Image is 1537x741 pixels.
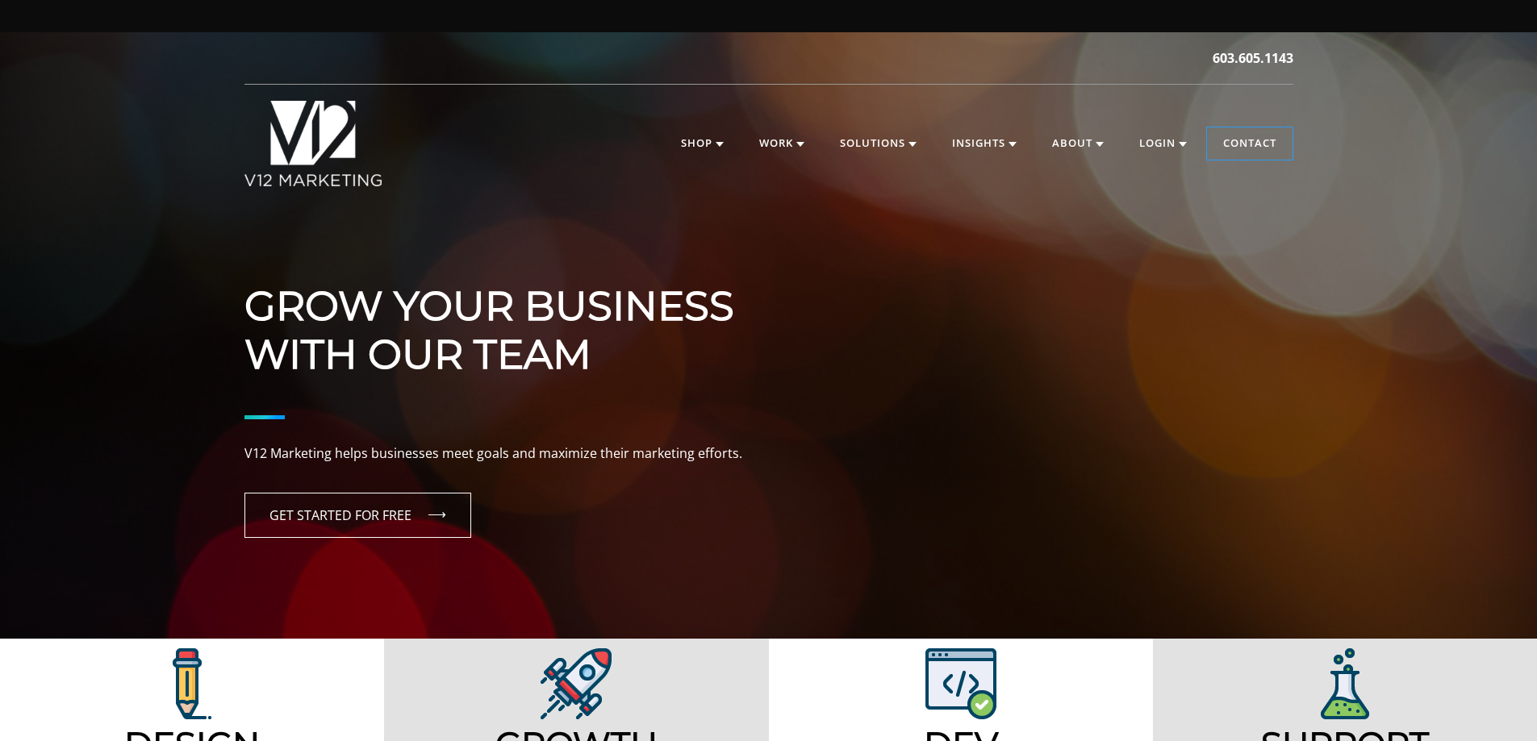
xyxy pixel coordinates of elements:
[244,493,471,538] a: GET STARTED FOR FREE
[541,648,612,719] img: V12 Marketing Design Solutions
[665,127,740,160] a: Shop
[1456,664,1537,741] iframe: Chat Widget
[1123,127,1203,160] a: Login
[824,127,933,160] a: Solutions
[244,234,1293,379] h1: Grow Your Business With Our Team
[1036,127,1120,160] a: About
[173,648,211,719] img: V12 Marketing Design Solutions
[1207,127,1293,160] a: Contact
[936,127,1033,160] a: Insights
[244,101,382,186] img: V12 MARKETING Logo New Hampshire Marketing Agency
[244,443,1293,464] p: V12 Marketing helps businesses meet goals and maximize their marketing efforts.
[743,127,821,160] a: Work
[1321,648,1369,719] img: V12 Marketing Support Solutions
[925,648,996,719] img: V12 Marketing Web Development Solutions
[1213,48,1293,68] a: 603.605.1143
